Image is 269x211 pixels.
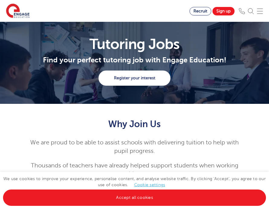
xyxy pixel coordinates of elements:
[212,7,235,15] a: Sign up
[257,8,263,14] img: Mobile Menu
[6,4,30,19] img: Engage Education
[26,37,243,51] h1: Tutoring Jobs
[26,119,243,129] h2: Why Join Us
[26,54,243,66] p: Find your perfect tutoring job with Engage Education!
[26,138,243,155] p: We are proud to be able to assist schools with delivering tuition to help with pupil progress.
[193,9,207,13] span: Recruit
[239,8,245,14] img: Phone
[3,190,266,206] a: Accept all cookies
[248,8,254,14] img: Search
[190,7,211,15] a: Recruit
[3,176,266,200] span: We use cookies to improve your experience, personalise content, and analyse website traffic. By c...
[26,161,243,178] p: Thousands of teachers have already helped support students when working with us.
[134,183,165,187] a: Cookie settings
[99,71,170,86] a: Register your interest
